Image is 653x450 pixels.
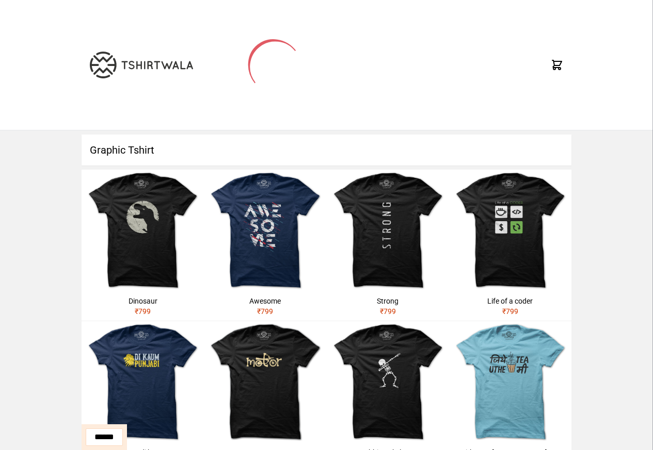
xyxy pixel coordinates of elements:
[327,170,449,292] img: strong.jpg
[204,170,326,321] a: Awesome₹799
[449,170,571,321] a: Life of a coder₹799
[449,321,571,443] img: jithe-tea-uthe-me.jpg
[502,307,518,315] span: ₹ 799
[204,170,326,292] img: awesome.jpg
[204,321,326,443] img: motor.jpg
[90,52,193,78] img: TW-LOGO-400-104.png
[82,135,571,165] h1: Graphic Tshirt
[82,170,204,292] img: dinosaur.jpg
[327,321,449,443] img: skeleton-dabbing.jpg
[327,170,449,321] a: Strong₹799
[257,307,273,315] span: ₹ 799
[82,170,204,321] a: Dinosaur₹799
[82,321,204,443] img: shera-di-kaum-punjabi-1.jpg
[86,296,200,306] div: Dinosaur
[331,296,445,306] div: Strong
[449,170,571,292] img: life-of-a-coder.jpg
[135,307,151,315] span: ₹ 799
[453,296,567,306] div: Life of a coder
[380,307,396,315] span: ₹ 799
[208,296,322,306] div: Awesome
